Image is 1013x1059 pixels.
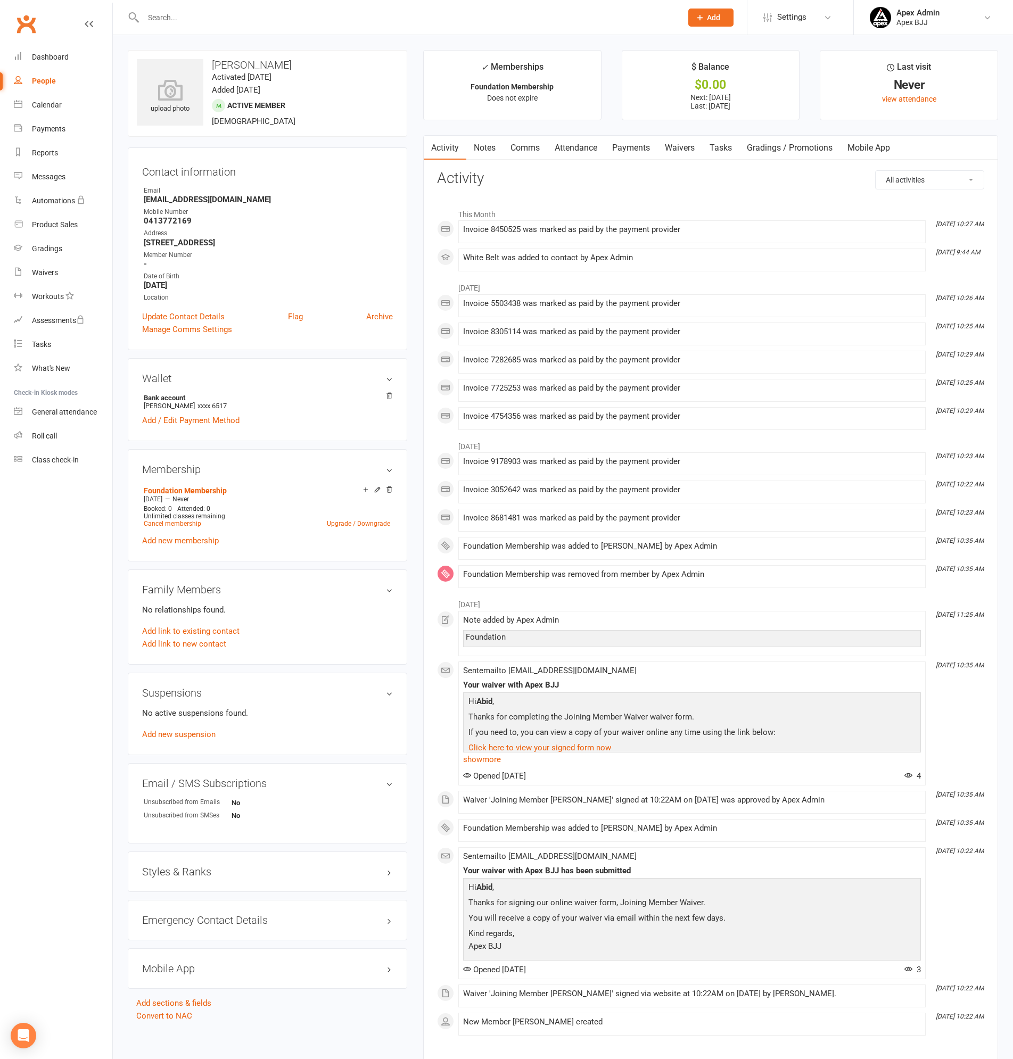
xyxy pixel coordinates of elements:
[14,93,112,117] a: Calendar
[172,495,189,503] span: Never
[466,881,918,896] p: Hi ,
[936,249,980,256] i: [DATE] 9:44 AM
[632,93,790,110] p: Next: [DATE] Last: [DATE]
[142,584,393,595] h3: Family Members
[32,101,62,109] div: Calendar
[136,1011,192,1021] a: Convert to NAC
[212,85,260,95] time: Added [DATE]
[476,697,492,706] strong: Abid
[936,1013,984,1020] i: [DATE] 10:22 AM
[466,726,918,741] p: If you need to, you can view a copy of your waiver online any time using the link below:
[14,424,112,448] a: Roll call
[904,965,921,974] span: 3
[936,847,984,855] i: [DATE] 10:22 AM
[936,611,984,618] i: [DATE] 11:25 AM
[212,117,295,126] span: [DEMOGRAPHIC_DATA]
[887,60,931,79] div: Last visit
[882,95,936,103] a: view attendance
[142,914,393,926] h3: Emergency Contact Details
[904,771,921,781] span: 4
[14,45,112,69] a: Dashboard
[142,392,393,411] li: [PERSON_NAME]
[142,310,225,323] a: Update Contact Details
[605,136,657,160] a: Payments
[288,310,303,323] a: Flag
[471,82,554,91] strong: Foundation Membership
[14,309,112,333] a: Assessments
[232,799,293,807] strong: No
[14,400,112,424] a: General attendance kiosk mode
[463,384,921,393] div: Invoice 7725253 was marked as paid by the payment provider
[142,464,393,475] h3: Membership
[14,165,112,189] a: Messages
[936,661,984,669] i: [DATE] 10:35 AM
[144,195,393,204] strong: [EMAIL_ADDRESS][DOMAIN_NAME]
[463,824,921,833] div: Foundation Membership was added to [PERSON_NAME] by Apex Admin
[870,7,891,28] img: thumb_image1745496852.png
[144,250,393,260] div: Member Number
[688,9,734,27] button: Add
[463,616,921,625] div: Note added by Apex Admin
[936,819,984,826] i: [DATE] 10:35 AM
[136,998,211,1008] a: Add sections & fields
[32,77,56,85] div: People
[936,351,984,358] i: [DATE] 10:29 AM
[437,203,984,220] li: This Month
[936,481,984,488] i: [DATE] 10:22 AM
[463,225,921,234] div: Invoice 8450525 was marked as paid by the payment provider
[936,565,984,573] i: [DATE] 10:35 AM
[142,638,226,650] a: Add link to new contact
[463,253,921,262] div: White Belt was added to contact by Apex Admin
[463,796,921,805] div: Waiver 'Joining Member [PERSON_NAME]' signed at 10:22AM on [DATE] was approved by Apex Admin
[463,514,921,523] div: Invoice 8681481 was marked as paid by the payment provider
[830,79,988,90] div: Never
[463,752,921,767] a: show more
[657,136,702,160] a: Waivers
[463,965,526,974] span: Opened [DATE]
[936,509,984,516] i: [DATE] 10:23 AM
[142,603,393,616] p: No relationships found.
[424,136,466,160] a: Activity
[366,310,393,323] a: Archive
[463,866,921,875] div: Your waiver with Apex BJJ has been submitted
[142,414,240,427] a: Add / Edit Payment Method
[466,710,918,726] p: Thanks for completing the Joining Member Waiver waiver form.
[14,357,112,380] a: What's New
[13,11,39,37] a: Clubworx
[466,912,918,927] p: You will receive a copy of your waiver via email within the next few days.
[463,989,921,998] div: Waiver 'Joining Member [PERSON_NAME]' signed via website at 10:22AM on [DATE] by [PERSON_NAME].
[32,432,57,440] div: Roll call
[14,69,112,93] a: People
[327,520,390,527] a: Upgrade / Downgrade
[14,333,112,357] a: Tasks
[936,220,984,228] i: [DATE] 10:27 AM
[140,10,674,25] input: Search...
[466,695,918,710] p: Hi ,
[481,60,543,80] div: Memberships
[227,101,285,110] span: Active member
[144,238,393,247] strong: [STREET_ADDRESS]
[144,216,393,226] strong: 0413772169
[463,771,526,781] span: Opened [DATE]
[32,148,58,157] div: Reports
[144,486,227,495] a: Foundation Membership
[144,512,225,520] span: Unlimited classes remaining
[936,407,984,415] i: [DATE] 10:29 AM
[463,1017,921,1027] div: New Member [PERSON_NAME] created
[463,485,921,494] div: Invoice 3052642 was marked as paid by the payment provider
[32,364,70,373] div: What's New
[14,261,112,285] a: Waivers
[707,13,720,22] span: Add
[142,373,393,384] h3: Wallet
[463,666,637,675] span: Sent email to [EMAIL_ADDRESS][DOMAIN_NAME]
[503,136,547,160] a: Comms
[142,536,219,545] a: Add new membership
[144,207,393,217] div: Mobile Number
[437,435,984,452] li: [DATE]
[466,927,918,955] p: Kind regards, Apex BJJ
[142,730,216,739] a: Add new suspension
[144,228,393,238] div: Address
[936,452,984,460] i: [DATE] 10:23 AM
[144,394,388,402] strong: Bank account
[691,60,729,79] div: $ Balance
